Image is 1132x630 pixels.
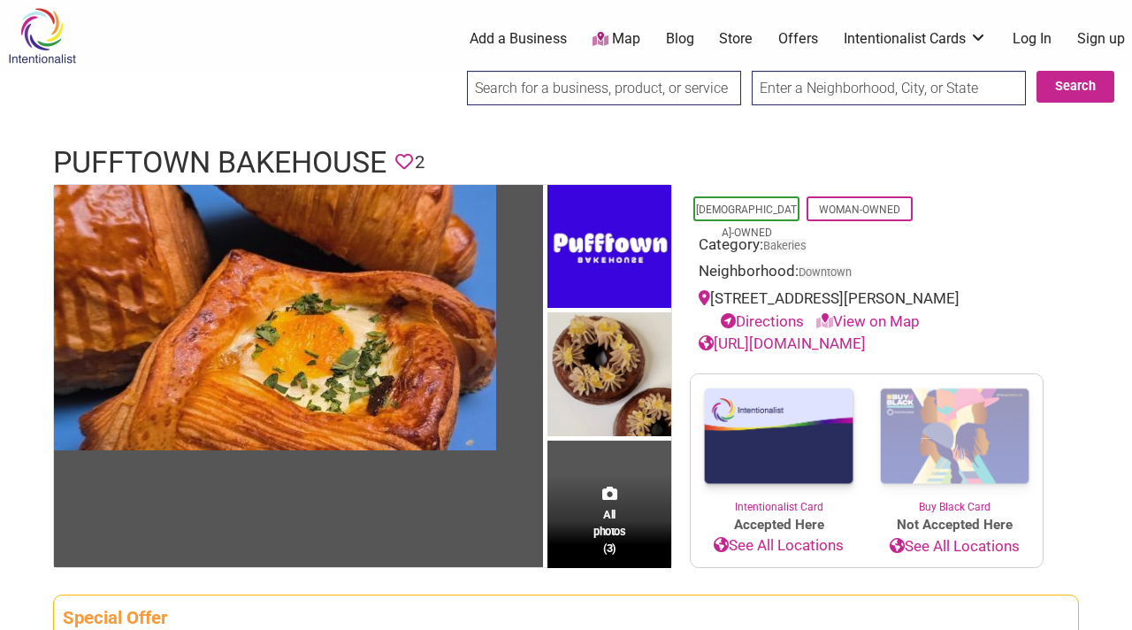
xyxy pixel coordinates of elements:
span: Accepted Here [691,515,867,535]
a: [DEMOGRAPHIC_DATA]-Owned [696,204,797,239]
span: Downtown [799,267,852,279]
a: Log In [1013,29,1052,49]
div: [STREET_ADDRESS][PERSON_NAME] [699,288,1035,333]
a: See All Locations [691,534,867,557]
span: 2 [415,149,424,176]
span: All photos (3) [593,506,625,557]
img: Pufftown Bakehouse - Croissants [54,185,496,450]
img: Buy Black Card [867,374,1043,500]
a: Intentionalist Card [691,374,867,515]
img: Pufftown Bakehouse - Logo [547,185,671,313]
a: View on Map [816,312,920,330]
a: Intentionalist Cards [844,29,987,49]
a: Buy Black Card [867,374,1043,516]
img: Intentionalist Card [691,374,867,499]
input: Search for a business, product, or service [467,71,741,105]
a: Offers [778,29,818,49]
a: Blog [666,29,694,49]
input: Enter a Neighborhood, City, or State [752,71,1026,105]
div: Neighborhood: [699,260,1035,288]
h1: Pufftown Bakehouse [53,142,386,184]
a: [URL][DOMAIN_NAME] [699,334,866,352]
button: Search [1036,71,1114,103]
a: Add a Business [470,29,567,49]
div: Category: [699,234,1035,261]
a: Sign up [1077,29,1125,49]
img: Pufftown Bakehouse - Sweet Croissants [547,312,671,441]
a: Woman-Owned [819,204,900,216]
span: Not Accepted Here [867,515,1043,535]
a: Map [593,29,640,50]
a: Store [719,29,753,49]
a: See All Locations [867,535,1043,558]
a: Bakeries [763,239,807,252]
a: Directions [721,312,804,330]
